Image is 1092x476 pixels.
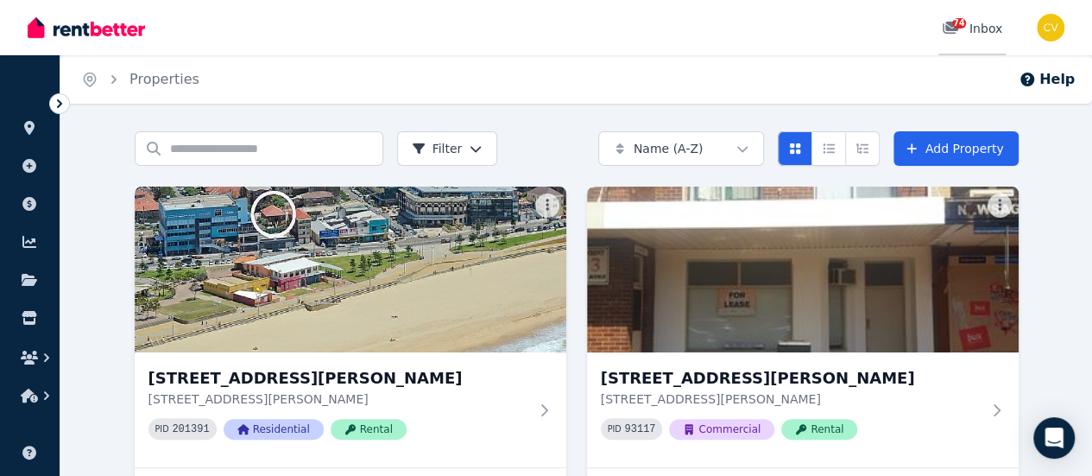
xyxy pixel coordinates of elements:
div: Inbox [942,20,1002,37]
span: Name (A-Z) [634,140,704,157]
small: PID [608,424,622,434]
img: Con Vafeas [1037,14,1064,41]
small: PID [155,424,169,434]
code: 201391 [172,423,209,435]
button: Card view [778,131,812,166]
div: View options [778,131,880,166]
button: More options [535,194,559,218]
img: 1/1 Fenton Avenue, Maroubra [135,187,566,352]
a: 1/1 Fenton Avenue, Maroubra[STREET_ADDRESS][PERSON_NAME][STREET_ADDRESS][PERSON_NAME]PID 201391Re... [135,187,566,467]
img: RentBetter [28,15,145,41]
button: Name (A-Z) [598,131,764,166]
nav: Breadcrumb [60,55,220,104]
button: Expanded list view [845,131,880,166]
button: Filter [397,131,498,166]
a: 1/25 Dalley Avenue, Pagewood[STREET_ADDRESS][PERSON_NAME][STREET_ADDRESS][PERSON_NAME]PID 93117Co... [587,187,1019,467]
span: Rental [781,419,857,440]
p: [STREET_ADDRESS][PERSON_NAME] [601,390,981,408]
p: [STREET_ADDRESS][PERSON_NAME] [148,390,528,408]
span: Filter [412,140,463,157]
img: 1/25 Dalley Avenue, Pagewood [587,187,1019,352]
button: Help [1019,69,1075,90]
div: Open Intercom Messenger [1033,417,1075,459]
span: Rental [331,419,407,440]
code: 93117 [624,423,655,435]
span: Commercial [669,419,774,440]
h3: [STREET_ADDRESS][PERSON_NAME] [148,366,528,390]
span: Residential [224,419,324,440]
span: 74 [952,18,966,29]
a: Properties [129,71,199,87]
button: Compact list view [811,131,846,166]
button: More options [988,194,1012,218]
a: Add Property [893,131,1019,166]
h3: [STREET_ADDRESS][PERSON_NAME] [601,366,981,390]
